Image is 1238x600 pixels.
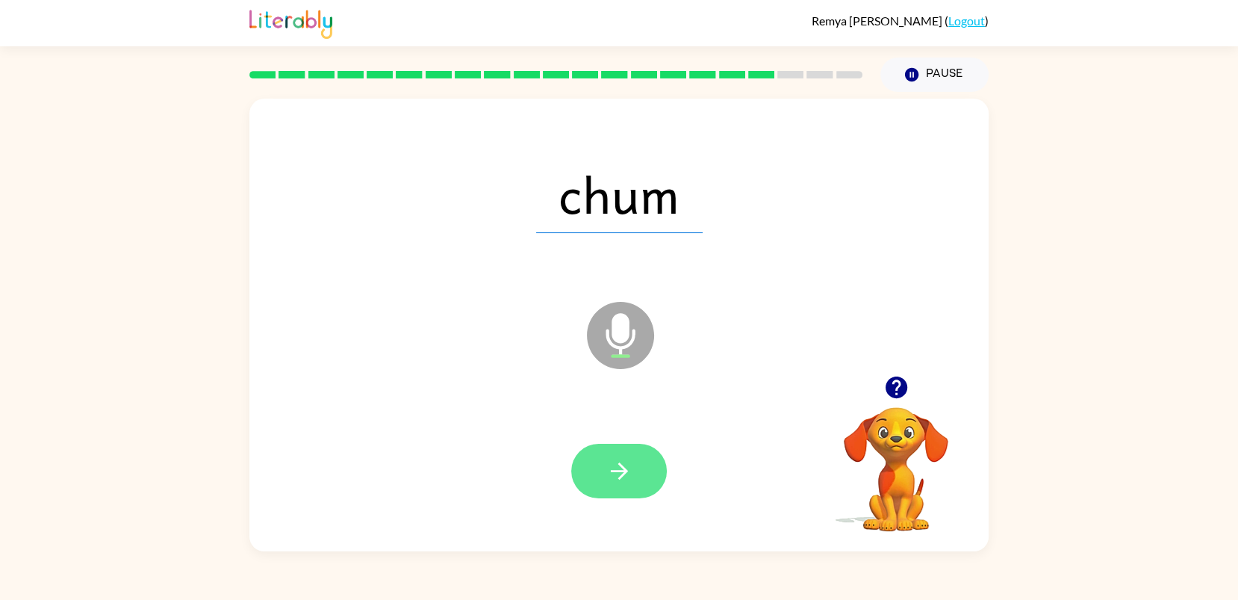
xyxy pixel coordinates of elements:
video: Your browser must support playing .mp4 files to use Literably. Please try using another browser. [821,384,971,533]
span: Remya [PERSON_NAME] [812,13,945,28]
a: Logout [948,13,985,28]
img: Literably [249,6,332,39]
button: Pause [880,58,989,92]
span: chum [536,155,703,233]
div: ( ) [812,13,989,28]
